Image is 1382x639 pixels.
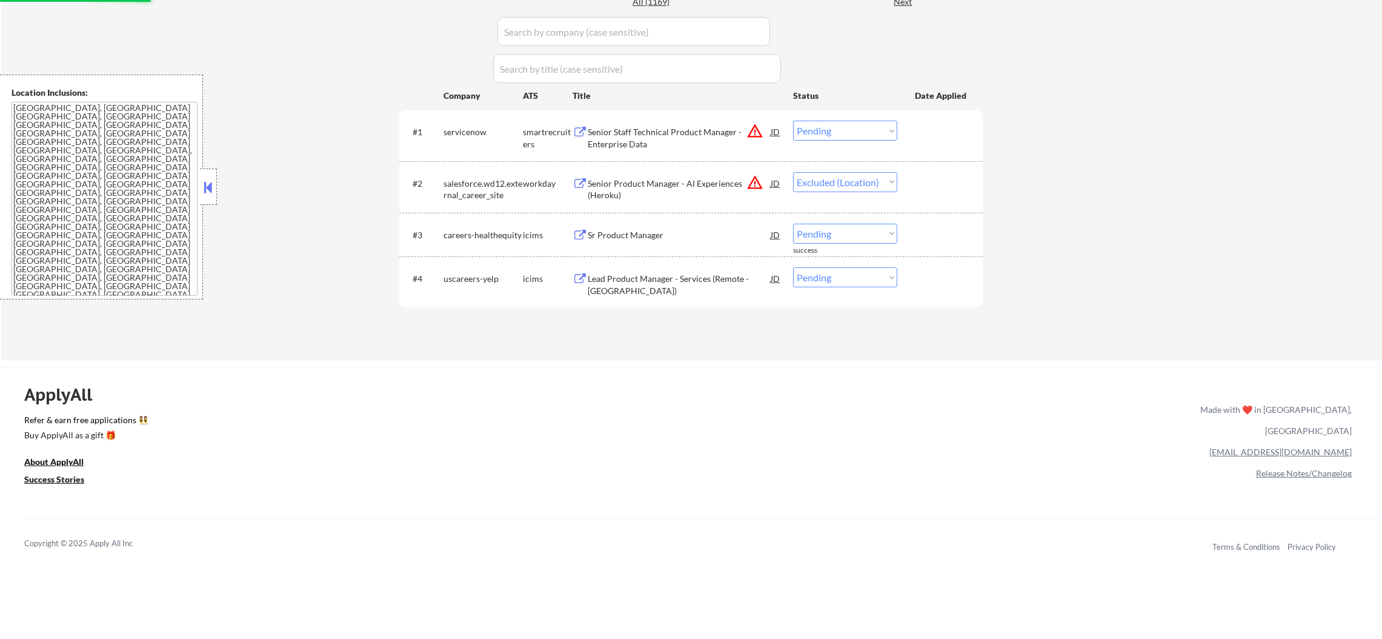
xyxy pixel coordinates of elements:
a: Success Stories [24,473,101,488]
a: Refer & earn free applications 👯‍♀️ [24,416,947,429]
div: ApplyAll [24,384,106,405]
div: salesforce.wd12.external_career_site [444,178,523,201]
div: Senior Product Manager - AI Experiences (Heroku) [588,178,771,201]
div: JD [769,172,782,194]
div: Status [793,84,897,106]
div: ATS [523,90,573,102]
div: Sr Product Manager [588,229,771,241]
input: Search by title (case sensitive) [493,54,781,83]
a: Buy ApplyAll as a gift 🎁 [24,429,145,444]
a: About ApplyAll [24,455,101,470]
div: Lead Product Manager - Services (Remote - [GEOGRAPHIC_DATA]) [588,273,771,296]
button: warning_amber [746,174,763,191]
div: uscareers-yelp [444,273,523,285]
div: Title [573,90,782,102]
div: icims [523,273,573,285]
div: smartrecruiters [523,126,573,150]
div: Date Applied [915,90,968,102]
div: Location Inclusions: [12,87,198,99]
div: #1 [413,126,434,138]
div: #4 [413,273,434,285]
div: JD [769,224,782,246]
div: workday [523,178,573,190]
button: warning_amber [746,122,763,139]
a: Release Notes/Changelog [1256,468,1352,478]
a: [EMAIL_ADDRESS][DOMAIN_NAME] [1209,447,1352,457]
input: Search by company (case sensitive) [497,17,770,46]
div: careers-healthequity [444,229,523,241]
u: Success Stories [24,474,84,484]
div: Copyright © 2025 Apply All Inc [24,538,164,550]
div: JD [769,267,782,289]
div: servicenow [444,126,523,138]
a: Privacy Policy [1287,542,1336,552]
div: Made with ❤️ in [GEOGRAPHIC_DATA], [GEOGRAPHIC_DATA] [1195,399,1352,441]
div: JD [769,121,782,142]
div: #3 [413,229,434,241]
u: About ApplyAll [24,457,84,467]
div: Buy ApplyAll as a gift 🎁 [24,431,145,440]
div: success [793,246,842,256]
div: Company [444,90,523,102]
div: icims [523,229,573,241]
div: #2 [413,178,434,190]
a: Terms & Conditions [1212,542,1280,552]
div: Senior Staff Technical Product Manager - Enterprise Data [588,126,771,150]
